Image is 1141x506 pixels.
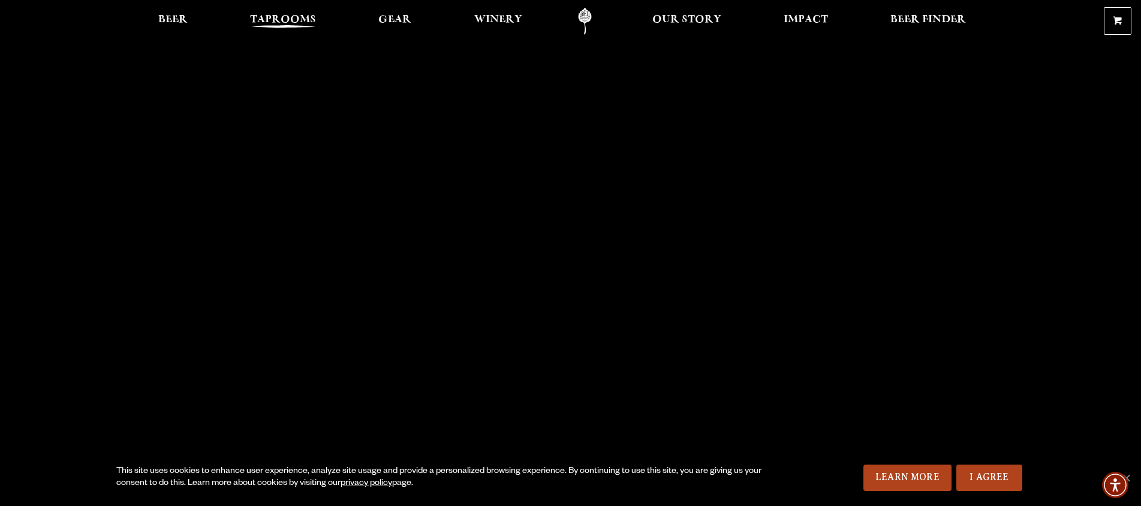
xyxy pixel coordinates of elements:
a: Beer [150,8,195,35]
span: Winery [474,15,522,25]
span: Beer [158,15,188,25]
span: Impact [784,15,828,25]
a: privacy policy [341,479,392,489]
a: Taprooms [242,8,324,35]
a: Gear [371,8,419,35]
a: Impact [776,8,836,35]
span: Our Story [652,15,721,25]
a: Odell Home [562,8,607,35]
a: Winery [466,8,530,35]
div: Accessibility Menu [1102,472,1128,498]
span: Beer Finder [890,15,966,25]
a: I Agree [956,465,1022,491]
a: Learn More [863,465,952,491]
a: Beer Finder [883,8,974,35]
span: Gear [378,15,411,25]
div: This site uses cookies to enhance user experience, analyze site usage and provide a personalized ... [116,466,765,490]
a: Our Story [645,8,729,35]
span: Taprooms [250,15,316,25]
